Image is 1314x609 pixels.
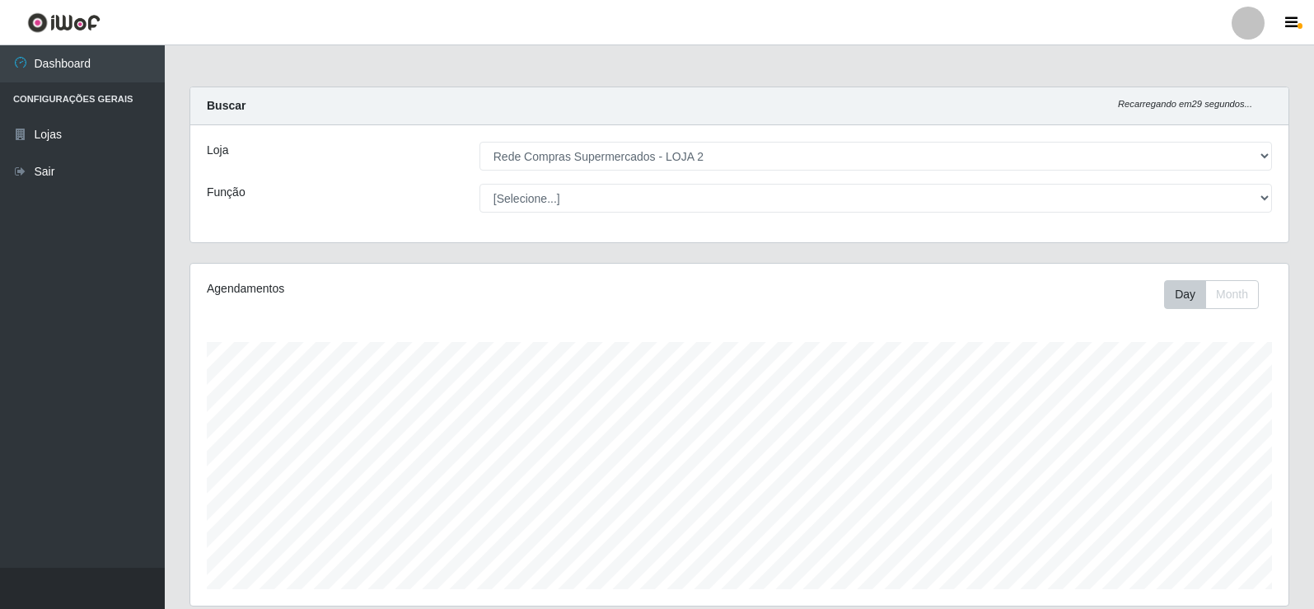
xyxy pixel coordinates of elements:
[1164,280,1259,309] div: First group
[1164,280,1206,309] button: Day
[1205,280,1259,309] button: Month
[1164,280,1272,309] div: Toolbar with button groups
[207,142,228,159] label: Loja
[27,12,101,33] img: CoreUI Logo
[1118,99,1252,109] i: Recarregando em 29 segundos...
[207,184,245,201] label: Função
[207,99,245,112] strong: Buscar
[207,280,636,297] div: Agendamentos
